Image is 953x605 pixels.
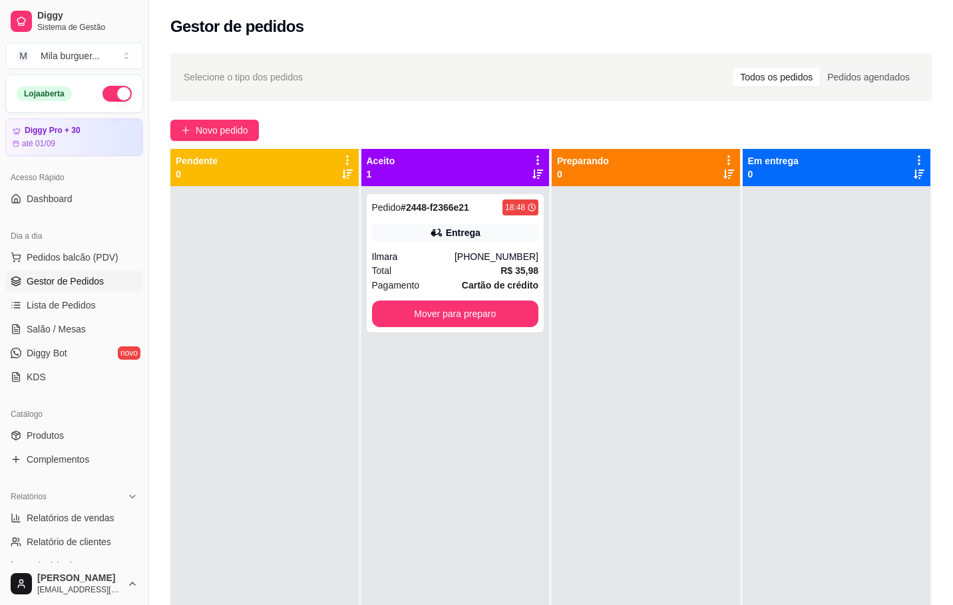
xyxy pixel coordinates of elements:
[25,126,81,136] article: Diggy Pro + 30
[5,568,143,600] button: [PERSON_NAME][EMAIL_ADDRESS][DOMAIN_NAME]
[27,511,114,525] span: Relatórios de vendas
[5,531,143,552] a: Relatório de clientes
[17,86,72,101] div: Loja aberta
[5,507,143,529] a: Relatórios de vendas
[5,247,143,268] button: Pedidos balcão (PDV)
[462,280,538,291] strong: Cartão de crédito
[367,154,395,168] p: Aceito
[5,43,143,69] button: Select a team
[22,138,55,149] article: até 01/09
[170,16,304,37] h2: Gestor de pedidos
[5,295,143,316] a: Lista de Pedidos
[27,429,64,442] span: Produtos
[176,168,218,181] p: 0
[372,301,539,327] button: Mover para preparo
[367,168,395,181] p: 1
[37,584,122,595] span: [EMAIL_ADDRESS][DOMAIN_NAME]
[27,559,107,572] span: Relatório de mesas
[5,404,143,425] div: Catálogo
[5,188,143,209] a: Dashboard
[27,370,46,384] span: KDS
[37,22,138,33] span: Sistema de Gestão
[5,449,143,470] a: Complementos
[5,167,143,188] div: Acesso Rápido
[820,68,917,86] div: Pedidos agendados
[27,299,96,312] span: Lista de Pedidos
[176,154,218,168] p: Pendente
[557,168,609,181] p: 0
[733,68,820,86] div: Todos os pedidos
[27,346,67,360] span: Diggy Bot
[37,572,122,584] span: [PERSON_NAME]
[372,250,455,263] div: Ilmara
[372,278,420,293] span: Pagamento
[5,271,143,292] a: Gestor de Pedidos
[27,322,86,336] span: Salão / Mesas
[170,120,259,141] button: Novo pedido
[5,318,143,340] a: Salão / Mesas
[446,226,480,239] div: Entrega
[17,49,30,62] span: M
[184,70,303,84] span: Selecione o tipo dos pedidos
[27,453,89,466] span: Complementos
[5,425,143,446] a: Produtos
[372,263,392,278] span: Total
[748,154,799,168] p: Em entrega
[500,265,538,276] strong: R$ 35,98
[5,342,143,364] a: Diggy Botnovo
[196,123,248,138] span: Novo pedido
[557,154,609,168] p: Preparando
[41,49,100,62] div: Mila burguer ...
[455,250,538,263] div: [PHONE_NUMBER]
[505,202,525,213] div: 18:48
[5,555,143,576] a: Relatório de mesas
[372,202,401,213] span: Pedido
[5,118,143,156] a: Diggy Pro + 30até 01/09
[27,535,111,548] span: Relatório de clientes
[27,275,104,288] span: Gestor de Pedidos
[27,251,118,264] span: Pedidos balcão (PDV)
[181,126,190,135] span: plus
[5,5,143,37] a: DiggySistema de Gestão
[748,168,799,181] p: 0
[5,366,143,388] a: KDS
[37,10,138,22] span: Diggy
[401,202,469,213] strong: # 2448-f2366e21
[5,225,143,247] div: Dia a dia
[27,192,73,205] span: Dashboard
[102,86,132,102] button: Alterar Status
[11,491,47,502] span: Relatórios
